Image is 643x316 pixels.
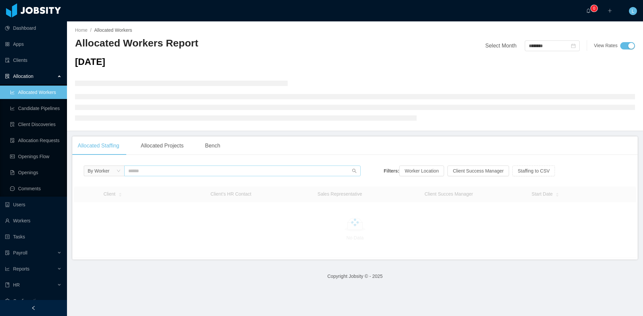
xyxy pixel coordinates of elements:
i: icon: calendar [571,43,576,48]
span: HR [13,282,20,288]
h2: Allocated Workers Report [75,36,355,50]
button: Staffing to CSV [512,166,555,176]
a: Home [75,27,87,33]
footer: Copyright Jobsity © - 2025 [67,265,643,288]
span: Allocation [13,74,33,79]
i: icon: search [352,169,357,173]
div: By Worker [88,166,110,176]
a: icon: file-searchClient Discoveries [10,118,62,131]
i: icon: plus [608,8,612,13]
i: icon: setting [5,299,10,303]
a: icon: file-doneAllocation Requests [10,134,62,147]
span: Reports [13,266,29,272]
div: Allocated Staffing [72,136,125,155]
a: icon: userWorkers [5,214,62,227]
i: icon: file-protect [5,250,10,255]
div: Bench [200,136,225,155]
a: icon: line-chartCandidate Pipelines [10,102,62,115]
i: icon: bell [586,8,591,13]
a: icon: profileTasks [5,230,62,243]
button: Client Success Manager [447,166,509,176]
a: icon: idcardOpenings Flow [10,150,62,163]
span: View Rates [594,43,618,48]
a: icon: auditClients [5,54,62,67]
i: icon: down [117,169,121,174]
a: icon: line-chartAllocated Workers [10,86,62,99]
a: icon: file-textOpenings [10,166,62,179]
span: Select Month [485,43,516,48]
a: icon: appstoreApps [5,37,62,51]
div: Allocated Projects [135,136,189,155]
sup: 0 [591,5,597,12]
button: Worker Location [399,166,444,176]
i: icon: line-chart [5,267,10,271]
i: icon: book [5,283,10,287]
i: icon: solution [5,74,10,79]
strong: Filters: [384,168,400,174]
span: [DATE] [75,57,105,67]
span: Configuration [13,298,41,304]
a: icon: pie-chartDashboard [5,21,62,35]
a: icon: messageComments [10,182,62,195]
span: L [632,7,634,15]
span: / [90,27,91,33]
span: Payroll [13,250,27,255]
span: Allocated Workers [94,27,132,33]
a: icon: robotUsers [5,198,62,211]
